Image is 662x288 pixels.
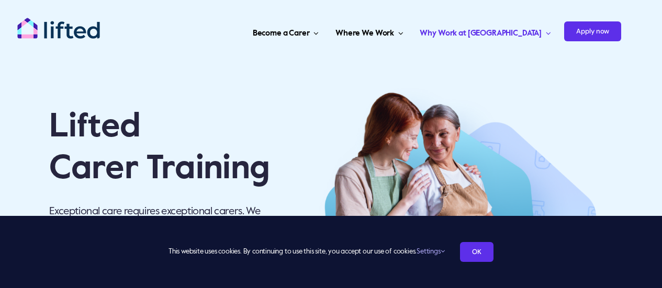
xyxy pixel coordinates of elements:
a: Why Work at [GEOGRAPHIC_DATA] [417,16,554,47]
span: Apply now [564,21,621,41]
nav: Carer Jobs Menu [167,16,621,47]
a: Become a Carer [250,16,322,47]
a: Apply now [564,16,621,47]
span: This website uses cookies. By continuing to use this site, you accept our use of cookies. [169,244,444,260]
a: OK [460,242,493,262]
span: Where We Work [335,25,394,42]
a: Where We Work [332,16,406,47]
p: Lifted Carer Training [49,106,286,190]
p: Exceptional care requires exceptional carers. We recruit staff who have a genuine passion for car... [49,202,286,278]
span: Why Work at [GEOGRAPHIC_DATA] [420,25,542,42]
a: lifted-logo [17,17,100,28]
span: Become a Carer [253,25,310,42]
a: Settings [417,248,444,255]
